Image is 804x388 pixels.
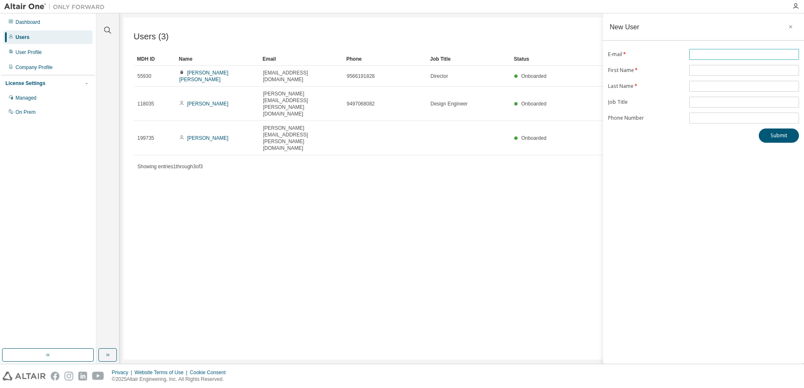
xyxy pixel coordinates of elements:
[430,100,468,107] span: Design Engineer
[608,83,684,90] label: Last Name
[15,34,29,41] div: Users
[134,369,190,376] div: Website Terms of Use
[112,369,134,376] div: Privacy
[608,115,684,121] label: Phone Number
[5,80,45,87] div: License Settings
[263,125,339,152] span: [PERSON_NAME][EMAIL_ADDRESS][PERSON_NAME][DOMAIN_NAME]
[137,100,154,107] span: 118035
[347,100,375,107] span: 9497068082
[521,101,546,107] span: Onboarded
[263,52,340,66] div: Email
[514,52,746,66] div: Status
[15,49,42,56] div: User Profile
[3,372,46,380] img: altair_logo.svg
[15,109,36,116] div: On Prem
[430,52,507,66] div: Job Title
[4,3,109,11] img: Altair One
[190,369,230,376] div: Cookie Consent
[608,67,684,74] label: First Name
[347,73,375,80] span: 9566191828
[137,52,172,66] div: MDH ID
[430,73,448,80] span: Director
[78,372,87,380] img: linkedin.svg
[610,23,639,30] div: New User
[112,376,231,383] p: © 2025 Altair Engineering, Inc. All Rights Reserved.
[137,164,203,170] span: Showing entries 1 through 3 of 3
[92,372,104,380] img: youtube.svg
[179,52,256,66] div: Name
[263,90,339,117] span: [PERSON_NAME][EMAIL_ADDRESS][PERSON_NAME][DOMAIN_NAME]
[137,135,154,141] span: 199735
[179,70,228,82] a: [PERSON_NAME] [PERSON_NAME]
[137,73,151,80] span: 55930
[64,372,73,380] img: instagram.svg
[608,51,684,58] label: E-mail
[521,135,546,141] span: Onboarded
[521,73,546,79] span: Onboarded
[346,52,423,66] div: Phone
[759,128,799,143] button: Submit
[15,64,53,71] div: Company Profile
[51,372,59,380] img: facebook.svg
[15,19,40,26] div: Dashboard
[187,101,229,107] a: [PERSON_NAME]
[608,99,684,105] label: Job Title
[263,69,339,83] span: [EMAIL_ADDRESS][DOMAIN_NAME]
[134,32,169,41] span: Users (3)
[187,135,229,141] a: [PERSON_NAME]
[15,95,36,101] div: Managed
